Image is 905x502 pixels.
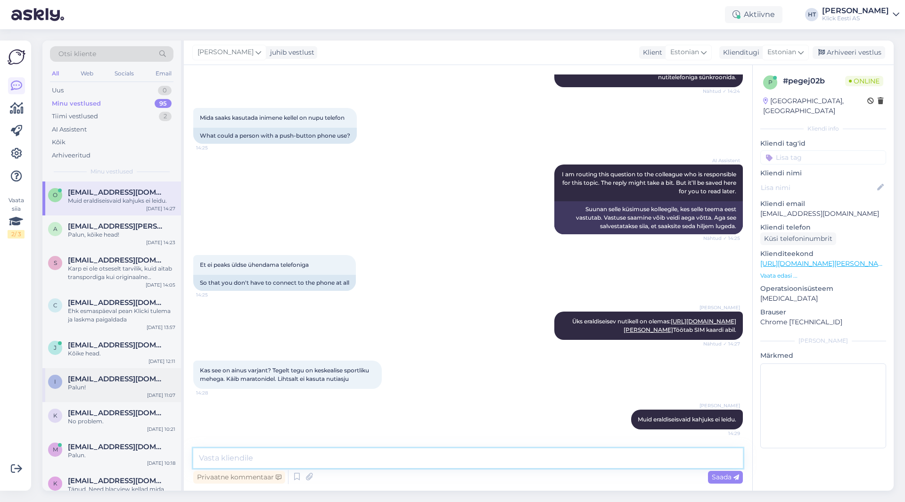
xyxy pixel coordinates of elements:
div: 0 [158,86,172,95]
div: [DATE] 10:21 [147,426,175,433]
div: Web [79,67,95,80]
span: 14:25 [196,291,231,298]
div: juhib vestlust [266,48,314,58]
input: Lisa tag [760,150,886,165]
p: Vaata edasi ... [760,272,886,280]
span: Nähtud ✓ 14:24 [703,88,740,95]
p: [EMAIL_ADDRESS][DOMAIN_NAME] [760,209,886,219]
span: info@aklveod.ee [68,375,166,383]
span: p [768,79,773,86]
span: Minu vestlused [90,167,133,176]
div: Arhiveeritud [52,151,90,160]
div: Vaata siia [8,196,25,239]
p: Operatsioonisüsteem [760,284,886,294]
p: Chrome [TECHNICAL_ID] [760,317,886,327]
p: Kliendi email [760,199,886,209]
span: m [53,446,58,453]
div: Palun! [68,383,175,392]
span: 14:25 [196,144,231,151]
div: HT [805,8,818,21]
div: Arhiveeri vestlus [813,46,885,59]
span: Kas see on ainus varjant? Tegelt tegu on keskealise sportliku mehega. Käib maratonidel. Lihtsalt ... [200,367,370,382]
span: Saada [712,473,739,481]
div: What could a person with a push-button phone use? [193,128,357,144]
div: Muid eraldiseisvaid kahjuks ei leidu. [68,197,175,205]
img: Askly Logo [8,48,25,66]
span: [PERSON_NAME] [699,402,740,409]
span: Muid eraldiseisvaid kahjuks ei leidu. [638,416,736,423]
div: [DATE] 12:11 [148,358,175,365]
p: Kliendi nimi [760,168,886,178]
div: No problem. [68,417,175,426]
p: Kliendi tag'id [760,139,886,148]
span: keppler88a@gmail.com [68,409,166,417]
span: Et ei peaks üldse ühendama telefoniga [200,261,309,268]
span: Sass.henno@gmail.com [68,256,166,264]
div: Aktiivne [725,6,782,23]
span: c [53,302,58,309]
span: k [53,412,58,419]
div: [DATE] 14:27 [146,205,175,212]
div: All [50,67,61,80]
div: Tiimi vestlused [52,112,98,121]
span: j [54,344,57,351]
div: [DATE] 10:18 [147,460,175,467]
div: [DATE] 14:23 [146,239,175,246]
div: [PERSON_NAME] [822,7,889,15]
div: Klienditugi [719,48,759,58]
div: Kliendi info [760,124,886,133]
div: Palun. [68,451,175,460]
p: Klienditeekond [760,249,886,259]
a: [URL][DOMAIN_NAME][PERSON_NAME] [624,318,736,333]
div: AI Assistent [52,125,87,134]
div: Klick Eesti AS [822,15,889,22]
span: S [54,259,57,266]
span: Otsi kliente [58,49,96,59]
div: 2 / 3 [8,230,25,239]
span: k [53,480,58,487]
span: Nähtud ✓ 14:27 [703,340,740,347]
p: [MEDICAL_DATA] [760,294,886,304]
span: janek.korgmaa@gmail.com [68,341,166,349]
span: Estonian [670,47,699,58]
div: Tänud. Need blacview kellad mida tean kasutavad miskit GloryFit appi mis on pehmelt öeldes "kehv". [68,485,175,502]
div: Email [154,67,173,80]
span: Üks eraldiseisev nutikell on olemas: Töötab SIM kaardi abil. [572,318,736,333]
div: Kõike head. [68,349,175,358]
span: kaanutoks@gmail.com [68,477,166,485]
div: [DATE] 11:07 [147,392,175,399]
div: Ehk esmaspäeval pean Klicki tulema ja laskma paigaldada [68,307,175,324]
span: 14:29 [705,430,740,437]
div: Uus [52,86,64,95]
span: AI Assistent [705,157,740,164]
span: cetlypuusepp5@gmail.com [68,298,166,307]
span: Nähtud ✓ 14:25 [703,235,740,242]
div: Privaatne kommentaar [193,471,285,484]
div: [DATE] 13:57 [147,324,175,331]
span: oliiviatann@gmail.com [68,188,166,197]
div: Kõik [52,138,66,147]
p: Kliendi telefon [760,222,886,232]
div: # pegej02b [783,75,845,87]
span: i [54,378,56,385]
div: Palun, kõike head! [68,230,175,239]
span: [PERSON_NAME] [699,304,740,311]
div: [DATE] 14:05 [146,281,175,288]
span: 14:28 [196,389,231,396]
div: 2 [159,112,172,121]
a: [URL][DOMAIN_NAME][PERSON_NAME] [760,259,890,268]
span: Online [845,76,883,86]
div: So that you don't have to connect to the phone at all [193,275,356,291]
span: anoly.gilden@gmail.com [68,222,166,230]
span: Estonian [767,47,796,58]
div: Socials [113,67,136,80]
span: [PERSON_NAME] [197,47,254,58]
div: Suunan selle küsimuse kolleegile, kes selle teema eest vastutab. Vastuse saamine võib veidi aega ... [554,201,743,234]
span: margus.radik@hotmail.com [68,443,166,451]
span: I am routing this question to the colleague who is responsible for this topic. The reply might ta... [562,171,738,195]
span: Mida saaks kasutada inimene kellel on nupu telefon [200,114,345,121]
span: o [53,191,58,198]
a: [PERSON_NAME]Klick Eesti AS [822,7,899,22]
div: [GEOGRAPHIC_DATA], [GEOGRAPHIC_DATA] [763,96,867,116]
span: a [53,225,58,232]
